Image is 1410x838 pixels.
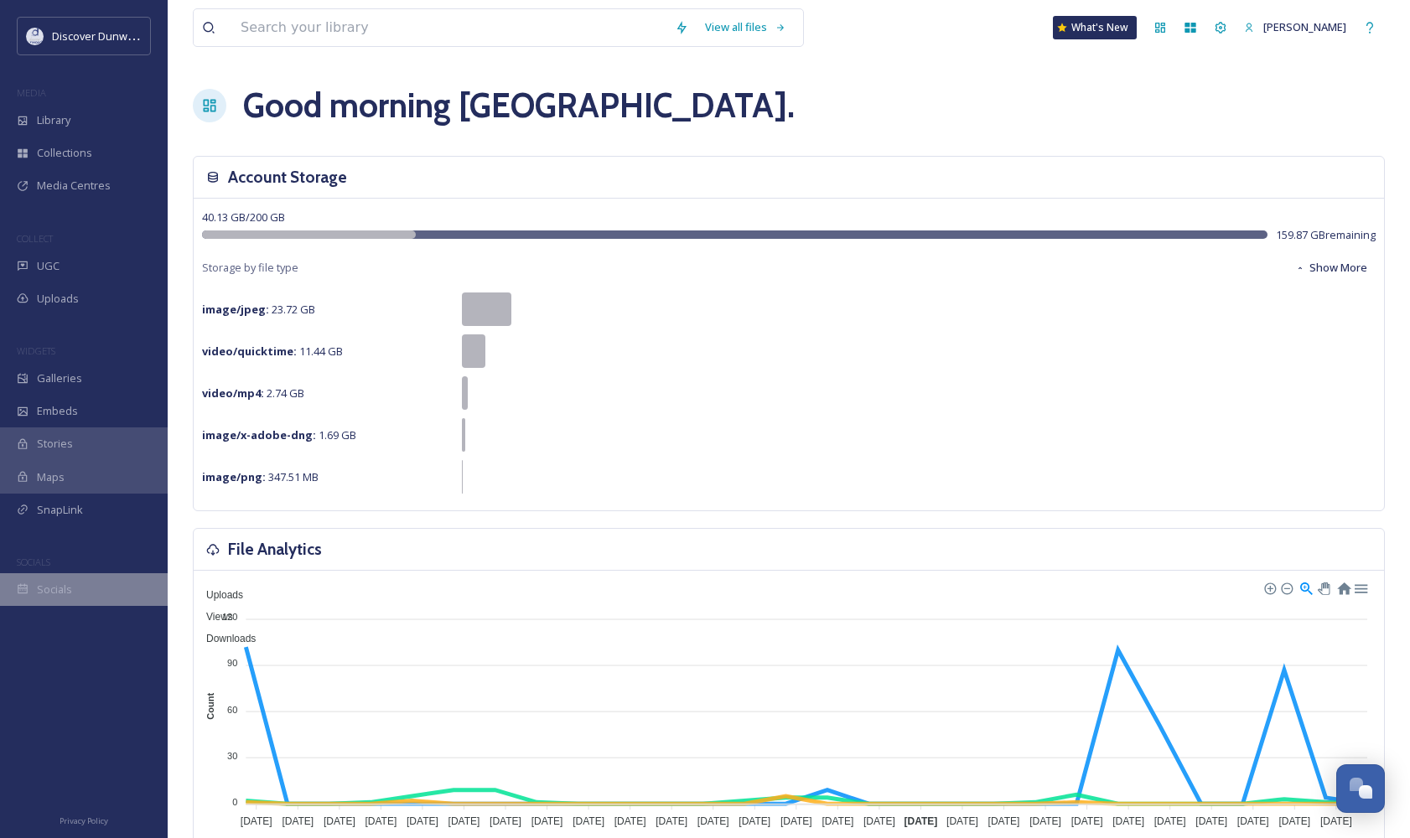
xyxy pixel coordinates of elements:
strong: image/png : [202,469,266,484]
tspan: [DATE] [988,815,1020,827]
text: Count [205,693,215,720]
img: 696246f7-25b9-4a35-beec-0db6f57a4831.png [27,28,44,44]
span: 23.72 GB [202,302,315,317]
tspan: [DATE] [324,815,355,827]
a: [PERSON_NAME] [1236,11,1355,44]
span: Galleries [37,370,82,386]
tspan: [DATE] [531,815,563,827]
tspan: [DATE] [739,815,770,827]
span: UGC [37,258,60,274]
span: 11.44 GB [202,344,343,359]
span: Views [194,611,233,623]
button: Open Chat [1336,764,1385,813]
tspan: [DATE] [1237,815,1269,827]
span: [PERSON_NAME] [1263,19,1346,34]
a: View all files [697,11,795,44]
tspan: [DATE] [1154,815,1186,827]
tspan: [DATE] [1029,815,1061,827]
span: WIDGETS [17,344,55,357]
tspan: 60 [227,704,237,714]
tspan: [DATE] [946,815,978,827]
span: 347.51 MB [202,469,319,484]
tspan: [DATE] [1071,815,1103,827]
span: SnapLink [37,502,83,518]
span: Downloads [194,633,256,644]
tspan: [DATE] [365,815,397,827]
h1: Good morning [GEOGRAPHIC_DATA] . [243,80,795,131]
tspan: 0 [232,797,237,807]
a: What's New [1053,16,1137,39]
tspan: [DATE] [614,815,646,827]
strong: video/mp4 : [202,385,264,401]
span: Privacy Policy [60,815,108,826]
span: 2.74 GB [202,385,304,401]
span: Uploads [194,589,243,601]
tspan: [DATE] [1112,815,1144,827]
h3: Account Storage [228,165,347,189]
span: Maps [37,469,65,485]
a: Privacy Policy [60,810,108,830]
strong: image/jpeg : [202,302,269,317]
tspan: [DATE] [905,815,938,827]
div: Menu [1353,580,1367,594]
span: COLLECT [17,232,53,245]
strong: video/quicktime : [202,344,297,359]
span: SOCIALS [17,556,50,568]
span: 159.87 GB remaining [1276,227,1376,243]
span: Discover Dunwoody [52,28,153,44]
span: Library [37,112,70,128]
tspan: [DATE] [863,815,895,827]
span: 1.69 GB [202,427,356,442]
button: Show More [1287,251,1376,284]
div: Reset Zoom [1336,580,1350,594]
span: Embeds [37,403,78,419]
span: Stories [37,436,73,452]
div: Zoom In [1263,582,1275,593]
strong: image/x-adobe-dng : [202,427,316,442]
tspan: [DATE] [780,815,812,827]
span: MEDIA [17,86,46,99]
tspan: [DATE] [1195,815,1227,827]
tspan: [DATE] [490,815,521,827]
tspan: [DATE] [1320,815,1352,827]
tspan: [DATE] [241,815,272,827]
tspan: [DATE] [407,815,438,827]
tspan: [DATE] [1278,815,1310,827]
span: Socials [37,582,72,597]
tspan: [DATE] [822,815,853,827]
tspan: 120 [222,612,237,622]
div: Zoom Out [1280,582,1292,593]
span: Uploads [37,291,79,307]
input: Search your library [232,9,666,46]
span: Collections [37,145,92,161]
tspan: 30 [227,751,237,761]
h3: File Analytics [228,537,322,561]
span: 40.13 GB / 200 GB [202,209,285,225]
div: Panning [1318,582,1328,592]
span: Media Centres [37,178,111,194]
tspan: [DATE] [656,815,687,827]
span: Storage by file type [202,260,298,276]
tspan: [DATE] [697,815,729,827]
tspan: [DATE] [573,815,604,827]
tspan: [DATE] [448,815,480,827]
div: Selection Zoom [1299,580,1313,594]
tspan: [DATE] [282,815,314,827]
tspan: 90 [227,658,237,668]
